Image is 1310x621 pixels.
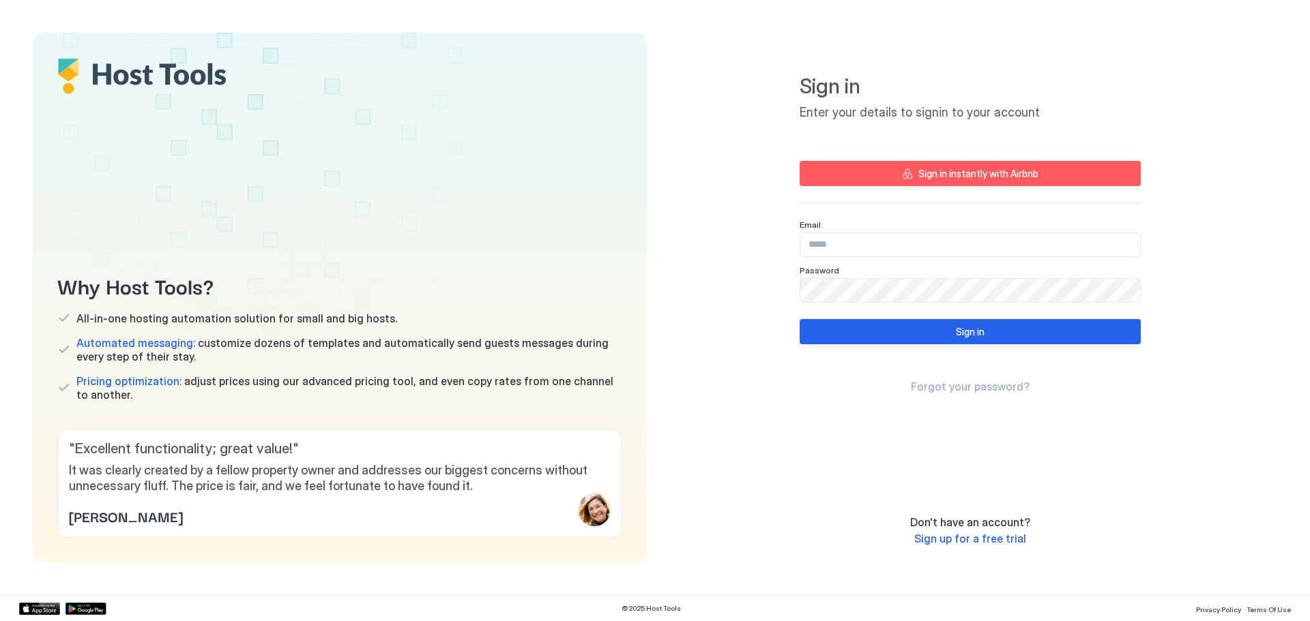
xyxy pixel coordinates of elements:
[76,336,622,363] span: customize dozens of templates and automatically send guests messages during every step of their s...
[65,603,106,615] a: Google Play Store
[800,233,1140,256] input: Input Field
[914,532,1026,546] a: Sign up for a free trial
[800,265,839,275] span: Password
[1247,605,1291,614] span: Terms Of Use
[69,463,611,494] span: It was clearly created by a fellow property owner and addresses our biggest concerns without unne...
[800,319,1141,344] button: Sign in
[918,166,1038,181] div: Sign in instantly with Airbnb
[19,603,60,615] a: App Store
[800,279,1140,302] input: Input Field
[622,604,681,613] span: © 2025 Host Tools
[76,312,397,325] span: All-in-one hosting automation solution for small and big hosts.
[1247,601,1291,616] a: Terms Of Use
[578,494,611,526] div: profile
[1196,601,1241,616] a: Privacy Policy
[76,336,195,350] span: Automated messaging:
[800,74,1141,100] span: Sign in
[800,105,1141,121] span: Enter your details to signin to your account
[800,161,1141,186] button: Sign in instantly with Airbnb
[1196,605,1241,614] span: Privacy Policy
[911,380,1030,394] a: Forgot your password?
[69,440,611,457] span: " Excellent functionality; great value! "
[800,219,821,230] span: Email
[910,515,1030,529] span: Don't have an account?
[69,506,183,526] span: [PERSON_NAME]
[76,374,181,388] span: Pricing optimization:
[956,324,985,339] div: Sign in
[57,270,622,301] span: Why Host Tools?
[76,374,622,402] span: adjust prices using our advanced pricing tool, and even copy rates from one channel to another.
